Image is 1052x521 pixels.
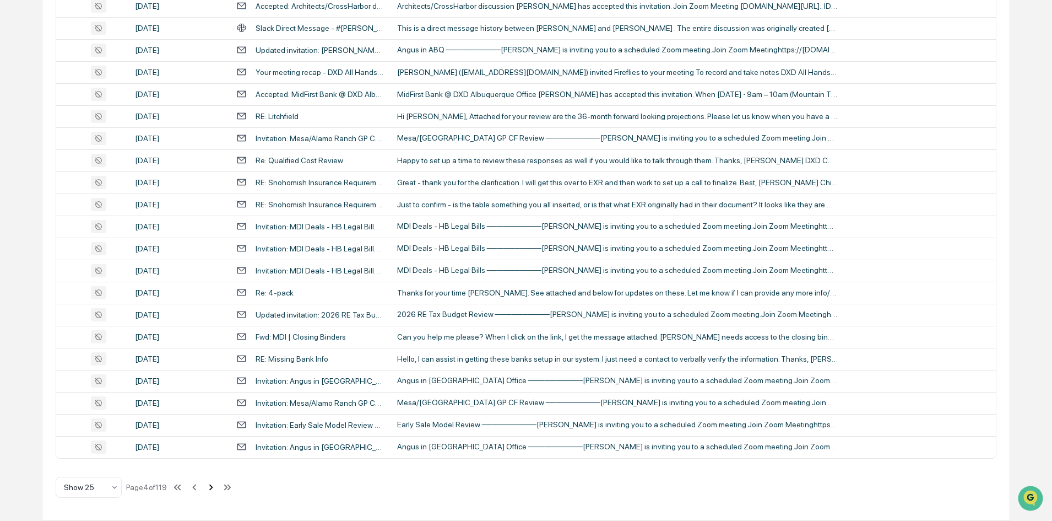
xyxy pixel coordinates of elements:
[397,332,838,341] div: Can you help me please? When I click on the link, I get the message attached. [PERSON_NAME] needs...
[256,332,346,341] div: Fwd: MDI | Closing Binders
[256,421,384,429] div: Invitation: Early Sale Model Review @ [DATE] 10am - 10:30am (MDT) ([PERSON_NAME])
[11,161,20,170] div: 🔎
[135,399,223,407] div: [DATE]
[397,133,838,143] div: Mesa/[GEOGRAPHIC_DATA] GP CF Review ──────────[PERSON_NAME] is inviting you to a scheduled Zoom m...
[135,200,223,209] div: [DATE]
[91,139,137,150] span: Attestations
[256,310,384,319] div: Updated invitation: 2026 RE Tax Budget Review @ [DATE] 9:30am - 10:30am (MDT) ([PERSON_NAME])
[397,200,838,209] div: Just to confirm - is the table something you all inserted, or is that what EXR originally had in ...
[135,377,223,385] div: [DATE]
[256,90,384,99] div: Accepted: MidFirst Bank @ DXD Albuquerque Office @ [DATE] 9am - 10am (MDT) ([PERSON_NAME])
[397,2,838,10] div: Architects/CrossHarbor discussion [PERSON_NAME] has accepted this invitation. Join Zoom Meeting [...
[397,310,838,319] div: 2026 RE Tax Budget Review ──────────[PERSON_NAME] is inviting you to a scheduled Zoom meeting.Joi...
[11,23,200,41] p: How can we help?
[135,266,223,275] div: [DATE]
[256,156,343,165] div: Re: Qualified Cost Review
[135,90,223,99] div: [DATE]
[397,355,838,363] div: Hello, I can assist in getting these banks setup in our system. I just need a contact to verbally...
[256,377,384,385] div: Invitation: Angus in [GEOGRAPHIC_DATA] Office @ [DATE] ([PERSON_NAME])
[397,156,838,165] div: Happy to set up a time to review these responses as well if you would like to talk through them. ...
[256,178,384,187] div: RE: Snohomish Insurance Requirements
[256,355,328,363] div: RE: Missing Bank Info
[397,90,838,99] div: MidFirst Bank @ DXD Albuquerque Office [PERSON_NAME] has accepted this invitation. When [DATE] ⋅ ...
[135,355,223,363] div: [DATE]
[22,160,69,171] span: Data Lookup
[37,84,181,95] div: Start new chat
[256,266,384,275] div: Invitation: MDI Deals - HB Legal Bills @ [DATE] 2pm - 2:30pm (MDT) ([PERSON_NAME])
[397,24,838,33] div: This is a direct message history between [PERSON_NAME] and [PERSON_NAME] . The entire discussion ...
[256,24,384,33] div: Slack Direct Message - #[PERSON_NAME]--[PERSON_NAME]
[135,421,223,429] div: [DATE]
[397,112,838,121] div: Hi [PERSON_NAME], Attached for your review are the 36-month forward looking projections. Please l...
[256,46,384,55] div: Updated invitation: [PERSON_NAME] in ABQ @ [DATE] 9am - 3pm (MDT) ([PERSON_NAME])
[110,187,133,195] span: Pylon
[256,443,384,452] div: Invitation: Angus in [GEOGRAPHIC_DATA] Office @ [DATE] ([PERSON_NAME])
[75,135,141,154] a: 🗄️Attestations
[397,288,838,297] div: Thanks for your time [PERSON_NAME]. See attached and below for updates on these. Let me know if I...
[7,135,75,154] a: 🖐️Preclearance
[135,68,223,77] div: [DATE]
[397,244,838,253] div: MDI Deals - HB Legal Bills ──────────[PERSON_NAME] is inviting you to a scheduled Zoom meeting.Jo...
[256,200,384,209] div: RE: Snohomish Insurance Requirements
[397,442,838,452] div: Angus in [GEOGRAPHIC_DATA] Office ──────────[PERSON_NAME] is inviting you to a scheduled Zoom mee...
[22,139,71,150] span: Preclearance
[397,420,838,429] div: Early Sale Model Review ──────────[PERSON_NAME] is inviting you to a scheduled Zoom meeting.Join ...
[256,2,384,10] div: Accepted: Architects/CrossHarbor discussion @ [DATE] 10:30am - 10:55am (MDT) ([PERSON_NAME])
[135,46,223,55] div: [DATE]
[397,178,838,187] div: Great - thank you for the clarification. I will get this over to EXR and then work to set up a ca...
[135,332,223,341] div: [DATE]
[135,222,223,231] div: [DATE]
[397,222,838,231] div: MDI Deals - HB Legal Bills ──────────[PERSON_NAME] is inviting you to a scheduled Zoom meeting.Jo...
[397,266,838,275] div: MDI Deals - HB Legal Bills ──────────[PERSON_NAME] is inviting you to a scheduled Zoom meeting.Jo...
[256,288,294,297] div: Re: 4-pack
[1017,485,1046,514] iframe: Open customer support
[397,376,838,385] div: Angus in [GEOGRAPHIC_DATA] Office ──────────[PERSON_NAME] is inviting you to a scheduled Zoom mee...
[135,288,223,297] div: [DATE]
[7,155,74,175] a: 🔎Data Lookup
[256,222,384,231] div: Invitation: MDI Deals - HB Legal Bills @ [DATE] 2pm - 2:30pm (MDT) ([PERSON_NAME])
[126,483,167,492] div: Page 4 of 119
[11,84,31,104] img: 1746055101610-c473b297-6a78-478c-a979-82029cc54cd1
[256,134,384,143] div: Invitation: Mesa/Alamo Ranch GP CF Review @ [DATE] 8:30am - 9am (MDT) ([PERSON_NAME])
[256,68,384,77] div: Your meeting recap - DXD All Hands Meeting
[135,310,223,319] div: [DATE]
[135,443,223,452] div: [DATE]
[397,45,838,55] div: Angus in ABQ ──────────[PERSON_NAME] is inviting you to a scheduled Zoom meeting.Join Zoom Meetin...
[397,398,838,407] div: Mesa/[GEOGRAPHIC_DATA] GP CF Review ──────────[PERSON_NAME] is inviting you to a scheduled Zoom m...
[80,140,89,149] div: 🗄️
[256,244,384,253] div: Invitation: MDI Deals - HB Legal Bills @ [DATE] 2pm - 2:30pm (MDT) ([PERSON_NAME])
[135,24,223,33] div: [DATE]
[256,399,384,407] div: Invitation: Mesa/Alamo Ranch GP CF Review @ [DATE] 8:30am - 9am (MDT) ([PERSON_NAME])
[135,134,223,143] div: [DATE]
[11,140,20,149] div: 🖐️
[78,186,133,195] a: Powered byPylon
[135,156,223,165] div: [DATE]
[135,178,223,187] div: [DATE]
[256,112,299,121] div: RE: Litchfield
[37,95,139,104] div: We're available if you need us!
[397,68,838,77] div: [PERSON_NAME] ([EMAIL_ADDRESS][DOMAIN_NAME]) invited Fireflies to your meeting To record and take...
[135,244,223,253] div: [DATE]
[187,88,200,101] button: Start new chat
[135,112,223,121] div: [DATE]
[135,2,223,10] div: [DATE]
